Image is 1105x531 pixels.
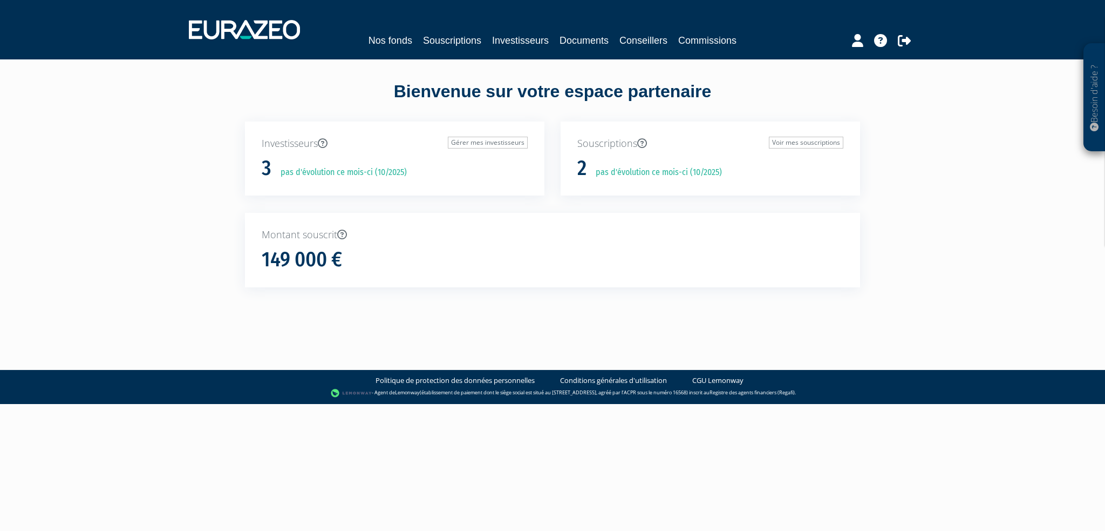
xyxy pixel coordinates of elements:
[619,33,667,48] a: Conseillers
[577,157,586,180] h1: 2
[678,33,736,48] a: Commissions
[262,157,271,180] h1: 3
[237,79,868,122] div: Bienvenue sur votre espace partenaire
[262,228,843,242] p: Montant souscrit
[560,375,667,386] a: Conditions générales d'utilisation
[395,389,420,396] a: Lemonway
[1088,49,1101,146] p: Besoin d'aide ?
[577,137,843,151] p: Souscriptions
[262,248,342,271] h1: 149 000 €
[423,33,481,48] a: Souscriptions
[588,166,722,179] p: pas d'évolution ce mois-ci (10/2025)
[692,375,744,386] a: CGU Lemonway
[262,137,528,151] p: Investisseurs
[273,166,407,179] p: pas d'évolution ce mois-ci (10/2025)
[448,137,528,149] a: Gérer mes investisseurs
[492,33,549,48] a: Investisseurs
[331,388,372,399] img: logo-lemonway.png
[369,33,412,48] a: Nos fonds
[710,389,795,396] a: Registre des agents financiers (Regafi)
[189,20,300,39] img: 1732889491-logotype_eurazeo_blanc_rvb.png
[11,388,1094,399] div: - Agent de (établissement de paiement dont le siège social est situé au [STREET_ADDRESS], agréé p...
[376,375,535,386] a: Politique de protection des données personnelles
[560,33,609,48] a: Documents
[769,137,843,149] a: Voir mes souscriptions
